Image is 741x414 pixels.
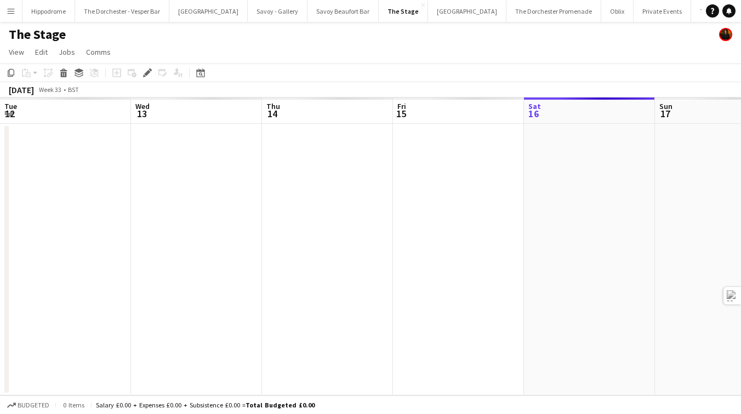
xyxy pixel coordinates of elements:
[658,107,672,120] span: 17
[428,1,506,22] button: [GEOGRAPHIC_DATA]
[506,1,601,22] button: The Dorchester Promenade
[659,101,672,111] span: Sun
[634,1,691,22] button: Private Events
[60,401,87,409] span: 0 items
[169,1,248,22] button: [GEOGRAPHIC_DATA]
[35,47,48,57] span: Edit
[82,45,115,59] a: Comms
[266,101,280,111] span: Thu
[265,107,280,120] span: 14
[9,84,34,95] div: [DATE]
[68,85,79,94] div: BST
[307,1,379,22] button: Savoy Beaufort Bar
[134,107,150,120] span: 13
[601,1,634,22] button: Oblix
[86,47,111,57] span: Comms
[96,401,315,409] div: Salary £0.00 + Expenses £0.00 + Subsistence £0.00 =
[4,101,17,111] span: Tue
[397,101,406,111] span: Fri
[9,47,24,57] span: View
[59,47,75,57] span: Jobs
[4,45,29,59] a: View
[379,1,428,22] button: The Stage
[3,107,17,120] span: 12
[18,401,49,409] span: Budgeted
[9,26,66,43] h1: The Stage
[248,1,307,22] button: Savoy - Gallery
[527,107,541,120] span: 16
[528,101,541,111] span: Sat
[22,1,75,22] button: Hippodrome
[36,85,64,94] span: Week 33
[719,28,732,41] app-user-avatar: Celine Amara
[246,401,315,409] span: Total Budgeted £0.00
[5,399,51,411] button: Budgeted
[396,107,406,120] span: 15
[75,1,169,22] button: The Dorchester - Vesper Bar
[54,45,79,59] a: Jobs
[31,45,52,59] a: Edit
[135,101,150,111] span: Wed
